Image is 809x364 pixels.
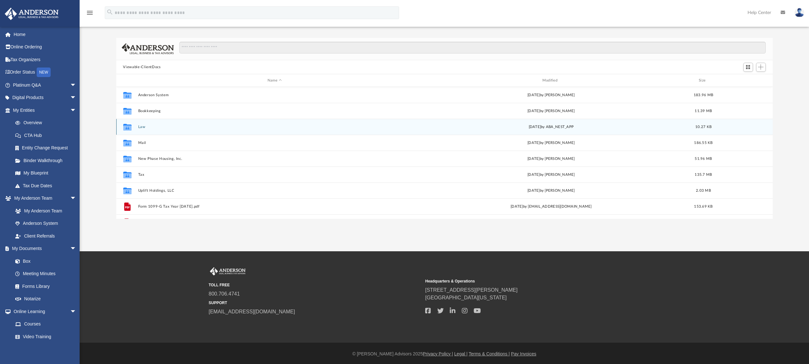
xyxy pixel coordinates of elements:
[70,192,83,205] span: arrow_drop_down
[469,351,510,356] a: Terms & Conditions |
[138,204,412,209] button: Form 1099-G Tax Year [DATE].pdf
[9,154,86,167] a: Binder Walkthrough
[70,79,83,92] span: arrow_drop_down
[9,129,86,142] a: CTA Hub
[138,93,412,97] button: Anderson System
[209,300,421,306] small: SUPPORT
[138,157,412,161] button: New Phase Housing, Inc.
[4,53,86,66] a: Tax Organizers
[4,66,86,79] a: Order StatusNEW
[138,109,412,113] button: Bookkeeping
[4,104,86,117] a: My Entitiesarrow_drop_down
[694,141,712,145] span: 186.55 KB
[138,125,412,129] button: Law
[414,172,688,178] div: [DATE] by [PERSON_NAME]
[106,9,113,16] i: search
[691,78,716,83] div: Size
[695,173,712,176] span: 135.7 MB
[4,79,86,91] a: Platinum Q&Aarrow_drop_down
[9,167,83,180] a: My Blueprint
[209,291,240,296] a: 800.706.4741
[414,108,688,114] div: [DATE] by [PERSON_NAME]
[9,280,80,293] a: Forms Library
[138,141,412,145] button: Mail
[414,204,688,210] div: [DATE] by [EMAIL_ADDRESS][DOMAIN_NAME]
[209,267,247,275] img: Anderson Advisors Platinum Portal
[414,92,688,98] div: [DATE] by [PERSON_NAME]
[179,42,765,54] input: Search files and folders
[719,78,763,83] div: id
[3,8,61,20] img: Anderson Advisors Platinum Portal
[86,12,94,17] a: menu
[9,330,80,343] a: Video Training
[743,63,753,72] button: Switch to Grid View
[695,157,712,161] span: 51.96 MB
[414,188,688,194] div: [DATE] by [PERSON_NAME]
[70,305,83,318] span: arrow_drop_down
[423,351,453,356] a: Privacy Policy |
[9,318,83,331] a: Courses
[695,109,712,113] span: 11.39 MB
[9,268,83,280] a: Meeting Minutes
[209,282,421,288] small: TOLL FREE
[4,41,86,54] a: Online Ordering
[70,104,83,117] span: arrow_drop_down
[695,125,711,129] span: 10.27 KB
[696,189,711,192] span: 2.03 MB
[37,68,51,77] div: NEW
[414,156,688,162] div: [DATE] by [PERSON_NAME]
[119,78,135,83] div: id
[795,8,804,17] img: User Pic
[4,91,86,104] a: Digital Productsarrow_drop_down
[4,242,83,255] a: My Documentsarrow_drop_down
[425,278,637,284] small: Headquarters & Operations
[138,78,411,83] div: Name
[414,124,688,130] div: [DATE] by ABA_NEST_APP
[9,204,80,217] a: My Anderson Team
[9,117,86,129] a: Overview
[9,255,80,268] a: Box
[70,91,83,104] span: arrow_drop_down
[511,351,536,356] a: Pay Invoices
[9,179,86,192] a: Tax Due Dates
[86,9,94,17] i: menu
[756,63,766,72] button: Add
[694,205,712,208] span: 153.69 KB
[454,351,468,356] a: Legal |
[123,64,161,70] button: Viewable-ClientDocs
[425,295,507,300] a: [GEOGRAPHIC_DATA][US_STATE]
[70,242,83,255] span: arrow_drop_down
[80,351,809,357] div: © [PERSON_NAME] Advisors 2025
[9,142,86,154] a: Entity Change Request
[116,87,773,219] div: grid
[414,140,688,146] div: [DATE] by [PERSON_NAME]
[9,230,83,242] a: Client Referrals
[138,173,412,177] button: Tax
[209,309,295,314] a: [EMAIL_ADDRESS][DOMAIN_NAME]
[138,189,412,193] button: Uplift Holdings, LLC
[4,28,86,41] a: Home
[414,78,688,83] div: Modified
[693,93,713,97] span: 183.96 MB
[425,287,518,293] a: [STREET_ADDRESS][PERSON_NAME]
[4,305,83,318] a: Online Learningarrow_drop_down
[4,192,83,205] a: My Anderson Teamarrow_drop_down
[9,293,83,305] a: Notarize
[9,217,83,230] a: Anderson System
